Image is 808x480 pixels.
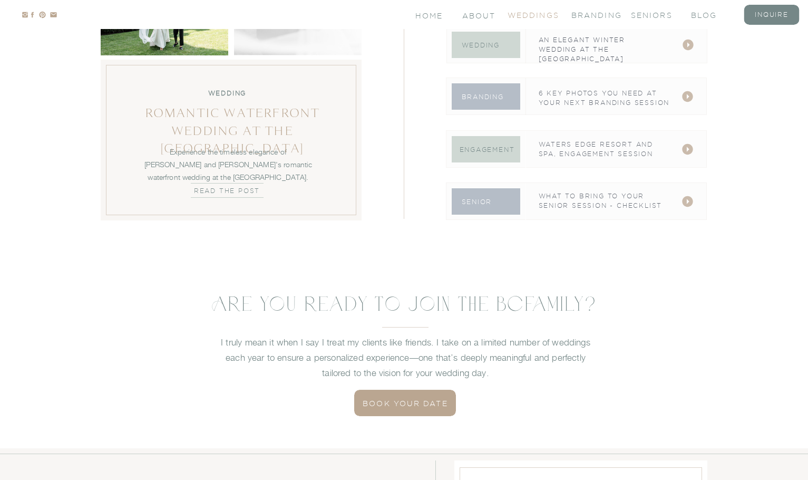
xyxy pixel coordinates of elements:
a: seniors [631,10,673,19]
a: 6 KEY PHOTOS YOU NEED AT YOUR NEXT BRANDING SESSION [539,89,671,110]
a: branding [571,10,614,19]
a: What to bring to your senior session - checklist [539,191,671,215]
a: WATERS EDGE RESORT AND SPA, ENGAGEMENT SESSION [539,140,671,150]
nav: Branding [462,92,514,101]
b: WEDDING [208,90,247,97]
a: book your date [355,398,456,408]
h3: Are you ready to join the BCfamily? [133,290,676,320]
a: Weddings [508,10,550,19]
a: Home [415,11,444,20]
a: an elegant winter wedding at THE [GEOGRAPHIC_DATA] [539,35,664,55]
p: Experience the timeless elegance of [PERSON_NAME] and [PERSON_NAME]'s romantic waterfront wedding... [141,146,316,169]
p: I truly mean it when I say I treat my clients like friends. I take on a limited number of wedding... [214,335,598,371]
a: Romantic Waterfront Wedding at the [GEOGRAPHIC_DATA] [126,104,339,141]
a: senior [462,197,514,206]
a: blog [691,10,733,19]
a: Read the Post [164,186,290,197]
nav: Engagement [460,145,512,153]
a: inquire [751,10,793,19]
nav: Wedding [462,41,514,49]
a: About [462,11,494,20]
